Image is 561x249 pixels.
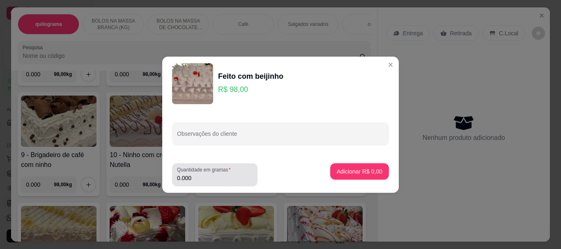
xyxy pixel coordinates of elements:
[218,71,283,82] div: Feito com beijinho
[177,166,234,173] label: Quantidade em gramas
[330,163,389,180] button: Adicionar R$ 0,00
[177,174,253,182] input: Quantidade em gramas
[177,133,384,141] input: Observações do cliente
[337,167,382,176] p: Adicionar R$ 0,00
[384,58,397,71] button: Close
[172,63,213,104] img: product-image
[218,84,283,95] p: R$ 98,00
